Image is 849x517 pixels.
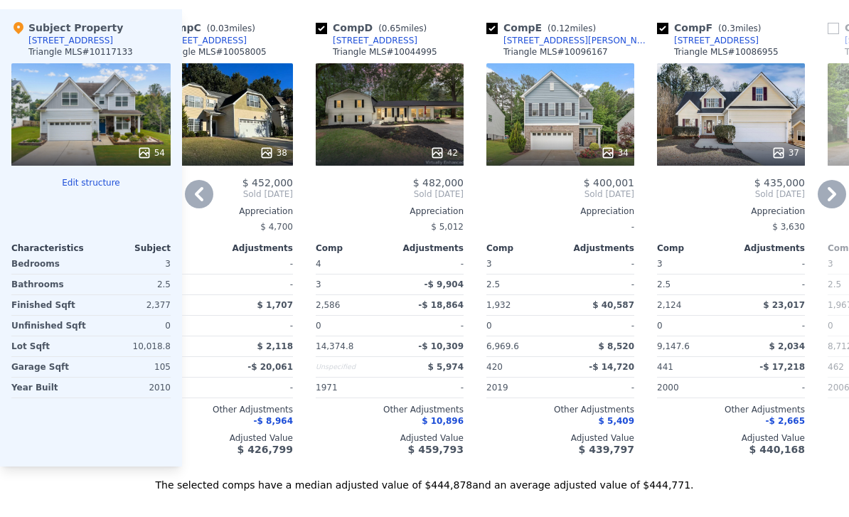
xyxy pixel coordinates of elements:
[486,321,492,331] span: 0
[316,206,464,217] div: Appreciation
[657,321,663,331] span: 0
[563,316,634,336] div: -
[769,341,805,351] span: $ 2,034
[754,177,805,188] span: $ 435,000
[486,300,511,310] span: 1,932
[145,242,219,254] div: Comp
[316,357,387,377] div: Unspecified
[11,275,88,294] div: Bathrooms
[749,444,805,455] span: $ 440,168
[28,46,133,58] div: Triangle MLS # 10117133
[373,23,432,33] span: ( miles)
[418,341,464,351] span: -$ 10,309
[486,259,492,269] span: 3
[424,279,464,289] span: -$ 9,904
[428,362,464,372] span: $ 5,974
[486,275,557,294] div: 2.5
[759,362,805,372] span: -$ 17,218
[222,254,293,274] div: -
[94,295,171,315] div: 2,377
[316,404,464,415] div: Other Adjustments
[503,35,651,46] div: [STREET_ADDRESS][PERSON_NAME]
[828,362,844,372] span: 462
[430,146,458,160] div: 42
[657,378,728,398] div: 2000
[11,242,91,254] div: Characteristics
[560,242,634,254] div: Adjustments
[657,188,805,200] span: Sold [DATE]
[316,321,321,331] span: 0
[486,217,634,237] div: -
[486,242,560,254] div: Comp
[657,206,805,217] div: Appreciation
[712,23,767,33] span: ( miles)
[563,275,634,294] div: -
[257,300,293,310] span: $ 1,707
[486,35,651,46] a: [STREET_ADDRESS][PERSON_NAME]
[763,300,805,310] span: $ 23,017
[766,416,805,426] span: -$ 2,665
[393,254,464,274] div: -
[589,362,634,372] span: -$ 14,720
[657,300,681,310] span: 2,124
[771,146,799,160] div: 37
[316,259,321,269] span: 4
[486,188,634,200] span: Sold [DATE]
[219,242,293,254] div: Adjustments
[260,146,287,160] div: 38
[674,35,759,46] div: [STREET_ADDRESS]
[137,146,165,160] div: 54
[11,357,88,377] div: Garage Sqft
[222,316,293,336] div: -
[828,321,833,331] span: 0
[828,259,833,269] span: 3
[486,432,634,444] div: Adjusted Value
[563,378,634,398] div: -
[162,46,267,58] div: Triangle MLS # 10058005
[734,316,805,336] div: -
[418,300,464,310] span: -$ 18,864
[382,23,401,33] span: 0.65
[393,316,464,336] div: -
[145,35,247,46] a: [STREET_ADDRESS]
[563,254,634,274] div: -
[316,242,390,254] div: Comp
[210,23,229,33] span: 0.03
[486,404,634,415] div: Other Adjustments
[222,275,293,294] div: -
[657,362,673,372] span: 441
[162,35,247,46] div: [STREET_ADDRESS]
[316,378,387,398] div: 1971
[486,378,557,398] div: 2019
[316,300,340,310] span: 2,586
[601,146,629,160] div: 34
[316,275,387,294] div: 3
[28,35,113,46] div: [STREET_ADDRESS]
[772,222,805,232] span: $ 3,630
[551,23,570,33] span: 0.12
[11,21,123,35] div: Subject Property
[145,21,261,35] div: Comp C
[201,23,261,33] span: ( miles)
[599,416,634,426] span: $ 5,409
[11,378,88,398] div: Year Built
[11,295,88,315] div: Finished Sqft
[734,254,805,274] div: -
[237,444,293,455] span: $ 426,799
[242,177,293,188] span: $ 452,000
[657,35,759,46] a: [STREET_ADDRESS]
[674,46,779,58] div: Triangle MLS # 10086955
[734,378,805,398] div: -
[257,341,293,351] span: $ 2,118
[247,362,293,372] span: -$ 20,061
[599,341,634,351] span: $ 8,520
[316,432,464,444] div: Adjusted Value
[11,316,88,336] div: Unfinished Sqft
[145,404,293,415] div: Other Adjustments
[657,242,731,254] div: Comp
[422,416,464,426] span: $ 10,896
[486,206,634,217] div: Appreciation
[333,46,437,58] div: Triangle MLS # 10044995
[145,188,293,200] span: Sold [DATE]
[542,23,602,33] span: ( miles)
